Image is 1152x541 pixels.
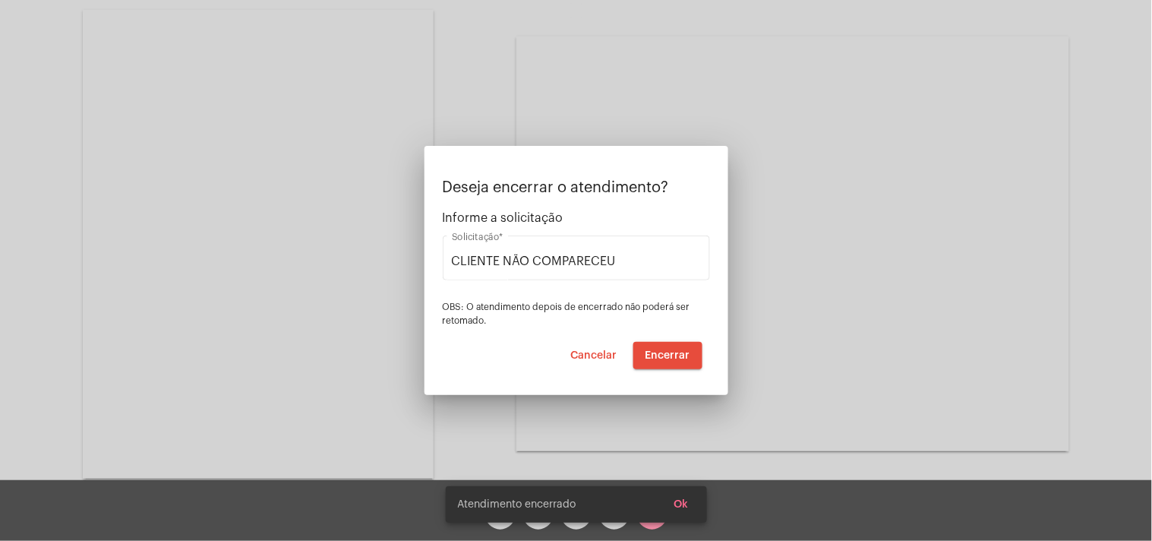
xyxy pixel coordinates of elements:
[559,342,630,369] button: Cancelar
[571,350,617,361] span: Cancelar
[443,211,710,225] span: Informe a solicitação
[443,302,690,325] span: OBS: O atendimento depois de encerrado não poderá ser retomado.
[633,342,702,369] button: Encerrar
[452,255,701,268] input: Buscar solicitação
[674,499,689,510] span: Ok
[645,350,690,361] span: Encerrar
[458,497,576,512] span: Atendimento encerrado
[443,179,710,196] p: Deseja encerrar o atendimento?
